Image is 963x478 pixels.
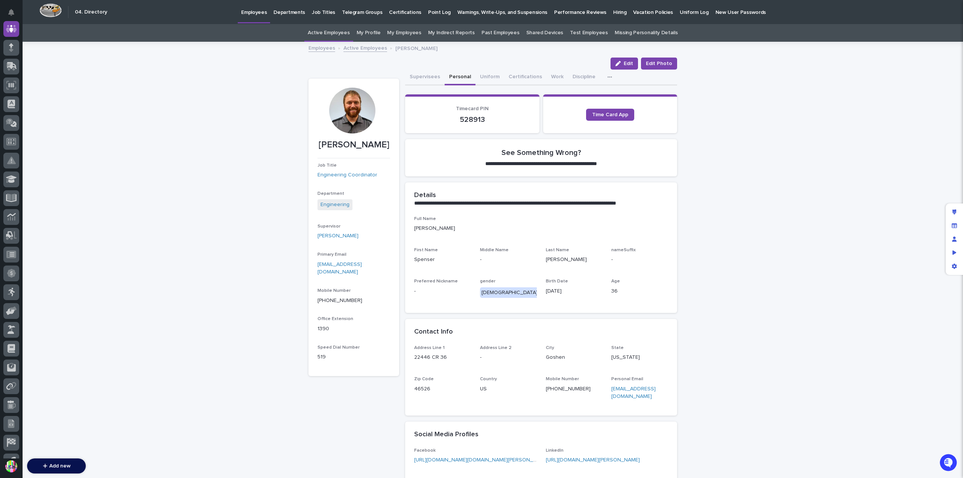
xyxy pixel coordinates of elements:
[586,109,634,121] a: Time Card App
[34,91,114,97] div: We're offline, we will be back soon!
[414,354,471,361] p: 22446 CR 36
[308,43,335,52] a: Employees
[456,106,489,111] span: Timecard PIN
[317,252,346,257] span: Primary Email
[546,248,569,252] span: Last Name
[414,115,530,124] p: 528913
[611,386,656,399] a: [EMAIL_ADDRESS][DOMAIN_NAME]
[611,58,638,70] button: Edit
[308,24,349,42] a: Active Employees
[546,448,564,453] span: LinkedIn
[611,287,668,295] p: 36
[317,345,360,350] span: Speed Dial Number
[504,70,547,85] button: Certifications
[414,225,668,232] p: [PERSON_NAME]
[317,224,340,229] span: Supervisor
[948,259,961,273] div: App settings
[615,24,678,42] a: Missing Personality Details
[8,121,20,133] img: Brittany
[480,377,497,381] span: Country
[317,262,362,275] a: [EMAIL_ADDRESS][DOMAIN_NAME]
[646,60,672,67] span: Edit Photo
[428,24,475,42] a: My Indirect Reports
[9,9,19,21] div: Notifications
[414,191,436,200] h2: Details
[570,24,608,42] a: Test Employees
[939,453,959,473] iframe: Open customer support
[8,109,50,115] div: Past conversations
[546,256,603,264] p: [PERSON_NAME]
[546,354,603,361] p: Goshen
[15,149,21,155] img: 1736555164131-43832dd5-751b-4058-ba23-39d91318e5a0
[317,140,390,150] p: [PERSON_NAME]
[343,43,387,52] a: Active Employees
[480,279,495,284] span: gender
[317,353,390,361] p: 519
[414,248,438,252] span: First Name
[317,163,337,168] span: Job Title
[117,108,137,117] button: See all
[611,346,624,350] span: State
[611,256,668,264] p: -
[414,287,471,295] p: -
[546,386,591,392] a: [PHONE_NUMBER]
[526,24,564,42] a: Shared Devices
[8,83,21,97] img: 1736555164131-43832dd5-751b-4058-ba23-39d91318e5a0
[405,70,445,85] button: Supervisees
[480,256,537,264] p: -
[445,70,475,85] button: Personal
[20,60,124,68] input: Clear
[641,58,677,70] button: Edit Photo
[611,354,668,361] p: [US_STATE]
[128,86,137,95] button: Start new chat
[480,248,509,252] span: Middle Name
[357,24,381,42] a: My Profile
[546,346,554,350] span: City
[611,377,643,381] span: Personal Email
[395,44,437,52] p: [PERSON_NAME]
[480,354,537,361] p: -
[317,325,390,333] p: 1390
[8,30,137,42] p: Welcome 👋
[23,149,61,155] span: [PERSON_NAME]
[8,7,23,22] img: Stacker
[317,317,353,321] span: Office Extension
[546,279,568,284] span: Birth Date
[414,328,453,336] h2: Contact Info
[624,61,633,66] span: Edit
[475,70,504,85] button: Uniform
[414,217,436,221] span: Full Name
[948,219,961,232] div: Manage fields and data
[414,457,549,463] a: [URL][DOMAIN_NAME][DOMAIN_NAME][PERSON_NAME]
[592,112,628,117] span: Time Card App
[320,201,349,209] a: Engineering
[23,128,61,134] span: [PERSON_NAME]
[387,24,421,42] a: My Employees
[546,457,640,463] a: [URL][DOMAIN_NAME][PERSON_NAME]
[75,198,91,204] span: Pylon
[948,232,961,246] div: Manage users
[16,83,29,97] img: 4614488137333_bcb353cd0bb836b1afe7_72.png
[62,149,65,155] span: •
[15,129,21,135] img: 1736555164131-43832dd5-751b-4058-ba23-39d91318e5a0
[8,141,20,153] img: Brittany Wendell
[27,458,86,473] button: Add new
[8,181,14,187] div: 📖
[414,377,434,381] span: Zip Code
[480,287,539,298] div: [DEMOGRAPHIC_DATA]
[568,70,600,85] button: Discipline
[414,431,478,439] h2: Social Media Profiles
[414,279,458,284] span: Preferred Nickname
[414,385,471,393] p: 46526
[414,346,445,350] span: Address Line 1
[5,177,44,190] a: 📖Help Docs
[546,377,579,381] span: Mobile Number
[3,5,19,20] button: Notifications
[480,385,537,393] p: US
[501,148,581,157] h2: See Something Wrong?
[34,83,123,91] div: Start new chat
[317,288,351,293] span: Mobile Number
[39,3,62,17] img: Workspace Logo
[611,279,620,284] span: Age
